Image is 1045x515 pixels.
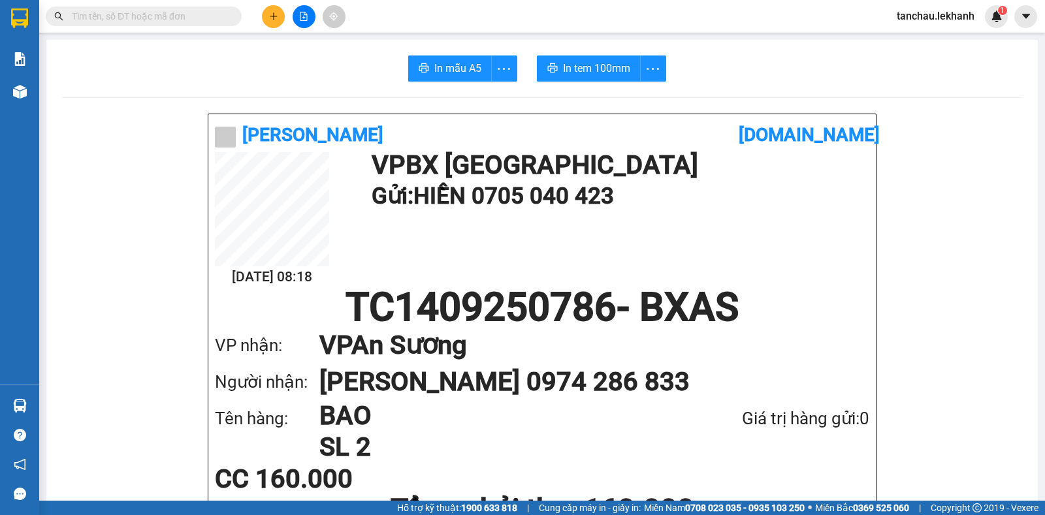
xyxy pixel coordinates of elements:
span: printer [547,63,558,75]
img: solution-icon [13,52,27,66]
strong: 1900 633 818 [461,503,517,513]
span: message [14,488,26,500]
span: aim [329,12,338,21]
span: caret-down [1020,10,1032,22]
h2: [DATE] 08:18 [215,266,329,288]
span: ⚪️ [808,505,812,510]
h1: [PERSON_NAME] 0974 286 833 [319,364,843,400]
strong: 0369 525 060 [853,503,909,513]
span: 1 [1000,6,1005,15]
button: printerIn tem 100mm [537,55,641,82]
span: | [919,501,921,515]
div: VP nhận: [215,332,319,359]
span: copyright [973,503,982,512]
b: [DOMAIN_NAME] [739,124,880,146]
button: printerIn mẫu A5 [408,55,492,82]
div: CC 160.000 [215,466,431,492]
h1: VP An Sương [319,327,843,364]
h1: TC1409250786 - BXAS [215,288,869,327]
div: Người nhận: [215,369,319,396]
span: file-add [299,12,308,21]
button: more [491,55,517,82]
b: [PERSON_NAME] [242,124,383,146]
button: plus [262,5,285,28]
sup: 1 [998,6,1007,15]
button: aim [323,5,346,28]
span: question-circle [14,429,26,441]
strong: 0708 023 035 - 0935 103 250 [685,503,805,513]
span: In mẫu A5 [434,60,481,76]
h1: VP BX [GEOGRAPHIC_DATA] [372,152,863,178]
img: warehouse-icon [13,85,27,99]
h1: BAO [319,400,673,431]
img: warehouse-icon [13,399,27,413]
button: more [640,55,666,82]
span: search [54,12,63,21]
div: Giá trị hàng gửi: 0 [673,405,869,432]
button: caret-down [1014,5,1037,28]
input: Tìm tên, số ĐT hoặc mã đơn [72,9,226,23]
span: | [527,501,529,515]
h1: Gửi: HIỀN 0705 040 423 [372,178,863,214]
span: Cung cấp máy in - giấy in: [539,501,641,515]
button: file-add [293,5,315,28]
span: notification [14,458,26,471]
span: tanchau.lekhanh [886,8,985,24]
span: In tem 100mm [563,60,630,76]
span: more [492,61,517,77]
h1: SL 2 [319,431,673,463]
span: Miền Bắc [815,501,909,515]
img: icon-new-feature [991,10,1003,22]
span: Hỗ trợ kỹ thuật: [397,501,517,515]
span: plus [269,12,278,21]
span: printer [419,63,429,75]
span: more [641,61,666,77]
img: logo-vxr [11,8,28,28]
div: Tên hàng: [215,405,319,432]
span: Miền Nam [644,501,805,515]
